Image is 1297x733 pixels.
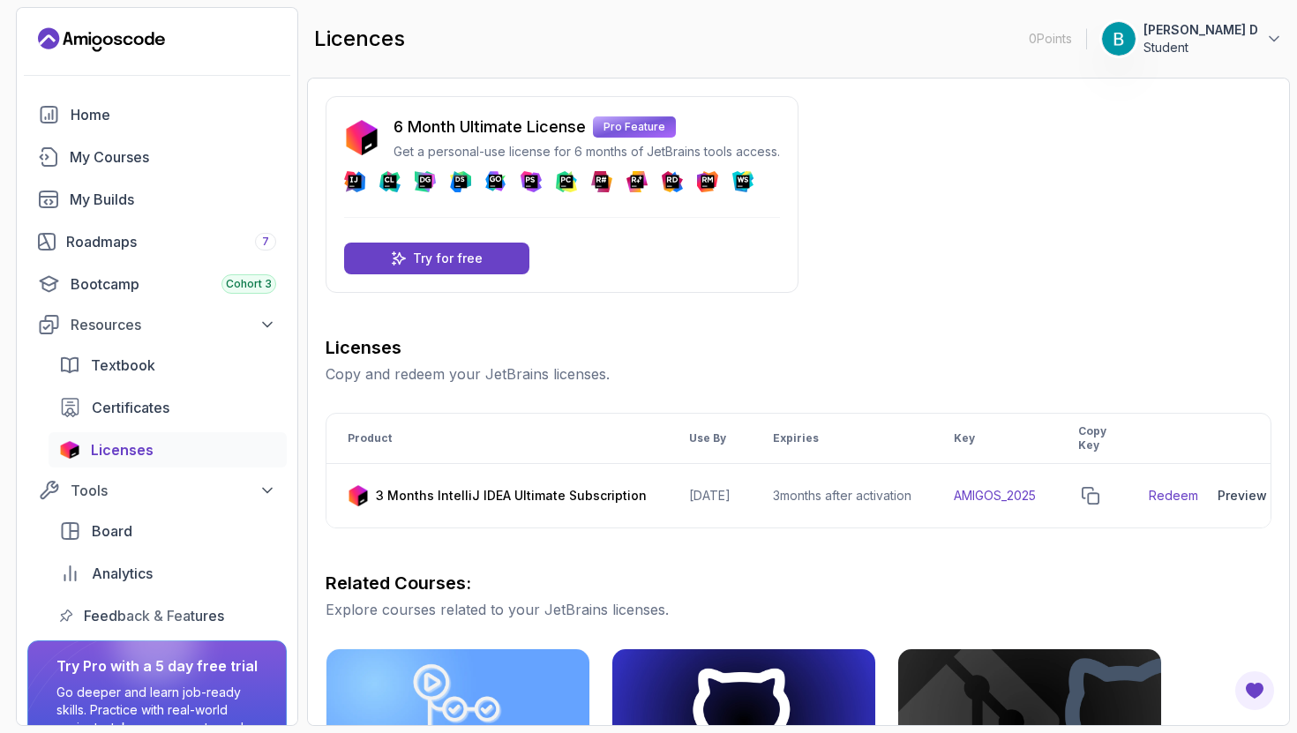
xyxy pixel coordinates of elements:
[413,250,483,267] p: Try for free
[49,513,287,549] a: board
[668,464,752,528] td: [DATE]
[1149,487,1198,505] a: Redeem
[326,363,1271,385] p: Copy and redeem your JetBrains licenses.
[348,485,369,506] img: jetbrains icon
[394,115,586,139] p: 6 Month Ultimate License
[71,480,276,501] div: Tools
[1209,478,1276,513] button: Preview
[27,475,287,506] button: Tools
[394,143,780,161] p: Get a personal-use license for 6 months of JetBrains tools access.
[752,464,933,528] td: 3 months after activation
[326,599,1271,620] p: Explore courses related to your JetBrains licenses.
[27,309,287,340] button: Resources
[27,224,287,259] a: roadmaps
[1078,483,1103,508] button: copy-button
[92,397,169,418] span: Certificates
[226,277,272,291] span: Cohort 3
[49,432,287,467] a: licenses
[376,487,647,505] p: 3 Months IntelliJ IDEA Ultimate Subscription
[1188,623,1297,707] iframe: chat widget
[91,355,155,376] span: Textbook
[314,25,405,53] h2: licences
[71,104,276,125] div: Home
[92,563,153,584] span: Analytics
[27,139,287,175] a: courses
[593,116,676,138] p: Pro Feature
[1143,21,1258,39] p: [PERSON_NAME] D
[49,556,287,591] a: analytics
[326,335,1271,360] h3: Licenses
[1143,39,1258,56] p: Student
[326,414,668,464] th: Product
[27,266,287,302] a: bootcamp
[1101,21,1283,56] button: user profile image[PERSON_NAME] DStudent
[752,414,933,464] th: Expiries
[84,605,224,626] span: Feedback & Features
[344,120,379,155] img: jetbrains icon
[49,598,287,633] a: feedback
[49,348,287,383] a: textbook
[27,182,287,217] a: builds
[1102,22,1136,56] img: user profile image
[70,189,276,210] div: My Builds
[344,243,529,274] a: Try for free
[1029,30,1072,48] p: 0 Points
[70,146,276,168] div: My Courses
[59,441,80,459] img: jetbrains icon
[49,390,287,425] a: certificates
[38,26,165,54] a: Landing page
[668,414,752,464] th: Use By
[1057,414,1128,464] th: Copy Key
[71,273,276,295] div: Bootcamp
[27,97,287,132] a: home
[262,235,269,249] span: 7
[92,520,132,542] span: Board
[71,314,276,335] div: Resources
[933,414,1057,464] th: Key
[1218,487,1267,505] div: Preview
[933,464,1057,528] td: AMIGOS_2025
[66,231,276,252] div: Roadmaps
[326,571,1271,595] h3: Related Courses:
[91,439,154,460] span: Licenses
